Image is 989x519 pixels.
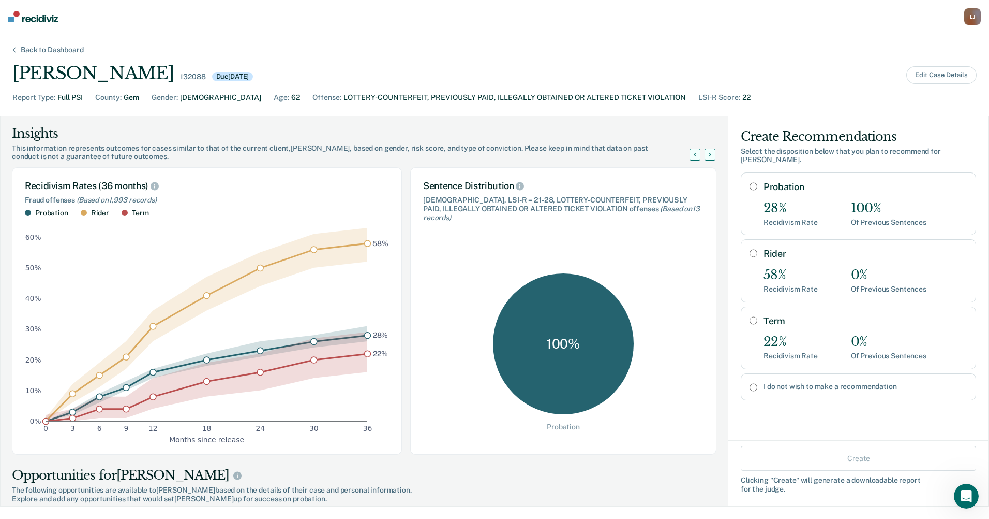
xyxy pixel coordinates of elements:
g: area [46,228,367,421]
div: Probation [547,423,580,431]
img: Recidiviz [8,11,58,22]
label: I do not wish to make a recommendation [763,382,967,391]
div: 22% [763,335,818,350]
div: Offense : [312,92,341,103]
iframe: Intercom live chat [954,484,979,509]
div: 0% [851,335,926,350]
div: 62 [291,92,300,103]
g: x-axis label [169,435,244,443]
div: Opportunities for [PERSON_NAME] [12,467,716,484]
text: 50% [25,264,41,272]
div: Of Previous Sentences [851,218,926,227]
div: This information represents outcomes for cases similar to that of the current client, [PERSON_NAM... [12,144,702,162]
text: 22% [373,349,388,357]
label: Probation [763,181,967,193]
div: Sentence Distribution [423,180,703,192]
div: Of Previous Sentences [851,352,926,361]
text: 12 [148,424,158,432]
div: Back to Dashboard [8,46,96,54]
div: Recidivism Rate [763,218,818,227]
span: Explore and add any opportunities that would set [PERSON_NAME] up for success on probation. [12,495,716,503]
div: Report Type : [12,92,55,103]
button: Create [741,446,976,471]
text: 58% [372,239,388,247]
text: 40% [25,294,41,302]
div: Probation [35,209,68,218]
div: Full PSI [57,92,83,103]
div: L J [964,8,981,25]
label: Rider [763,248,967,259]
div: County : [95,92,122,103]
div: 132088 [180,73,205,81]
text: 20% [25,355,41,364]
div: Select the disposition below that you plan to recommend for [PERSON_NAME] . [741,147,976,165]
text: 10% [25,386,41,394]
div: Age : [274,92,289,103]
text: 28% [373,331,388,339]
span: The following opportunities are available to [PERSON_NAME] based on the details of their case and... [12,486,716,495]
g: x-axis tick label [43,424,372,432]
button: Edit Case Details [906,66,977,84]
text: 36 [363,424,372,432]
div: Insights [12,125,702,142]
text: 0% [30,417,41,425]
div: 100% [851,201,926,216]
text: 30 [309,424,319,432]
div: [DEMOGRAPHIC_DATA] [180,92,261,103]
text: 6 [97,424,102,432]
text: 24 [256,424,265,432]
div: 0% [851,268,926,283]
div: 58% [763,268,818,283]
div: 28% [763,201,818,216]
text: 18 [202,424,212,432]
text: Months since release [169,435,244,443]
text: 0 [43,424,48,432]
div: Rider [91,209,109,218]
g: y-axis tick label [25,233,41,425]
div: Of Previous Sentences [851,285,926,294]
div: Gender : [152,92,178,103]
div: [PERSON_NAME] [12,63,174,84]
div: Clicking " Create " will generate a downloadable report for the judge. [741,476,976,494]
text: 30% [25,325,41,333]
span: (Based on 13 records ) [423,205,700,222]
div: Due [DATE] [212,72,253,81]
div: Term [132,209,148,218]
div: Recidivism Rate [763,285,818,294]
div: 22 [742,92,751,103]
text: 60% [25,233,41,241]
div: Recidivism Rates (36 months) [25,180,389,192]
div: Gem [124,92,139,103]
div: Create Recommendations [741,128,976,145]
g: text [372,239,388,357]
div: LSI-R Score : [698,92,740,103]
text: 3 [70,424,75,432]
div: LOTTERY-COUNTERFEIT, PREVIOUSLY PAID, ILLEGALLY OBTAINED OR ALTERED TICKET VIOLATION [343,92,686,103]
div: Fraud offenses [25,196,389,205]
text: 9 [124,424,129,432]
div: 100 % [493,273,634,414]
label: Term [763,315,967,327]
button: LJ [964,8,981,25]
div: Recidivism Rate [763,352,818,361]
div: [DEMOGRAPHIC_DATA], LSI-R = 21-28, LOTTERY-COUNTERFEIT, PREVIOUSLY PAID, ILLEGALLY OBTAINED OR AL... [423,196,703,222]
span: (Based on 1,993 records ) [77,196,157,204]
